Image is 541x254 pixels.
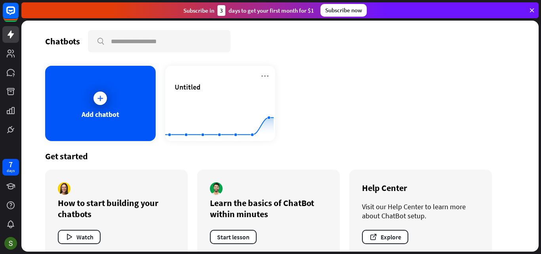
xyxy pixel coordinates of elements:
[9,161,13,168] div: 7
[58,182,70,195] img: author
[7,168,15,174] div: days
[58,197,175,220] div: How to start building your chatbots
[210,230,257,244] button: Start lesson
[175,82,200,92] span: Untitled
[362,230,408,244] button: Explore
[58,230,101,244] button: Watch
[82,110,119,119] div: Add chatbot
[210,197,327,220] div: Learn the basics of ChatBot within minutes
[45,151,515,162] div: Get started
[210,182,223,195] img: author
[183,5,314,16] div: Subscribe in days to get your first month for $1
[217,5,225,16] div: 3
[45,36,80,47] div: Chatbots
[6,3,30,27] button: Open LiveChat chat widget
[320,4,367,17] div: Subscribe now
[362,182,479,193] div: Help Center
[362,202,479,220] div: Visit our Help Center to learn more about ChatBot setup.
[2,159,19,176] a: 7 days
